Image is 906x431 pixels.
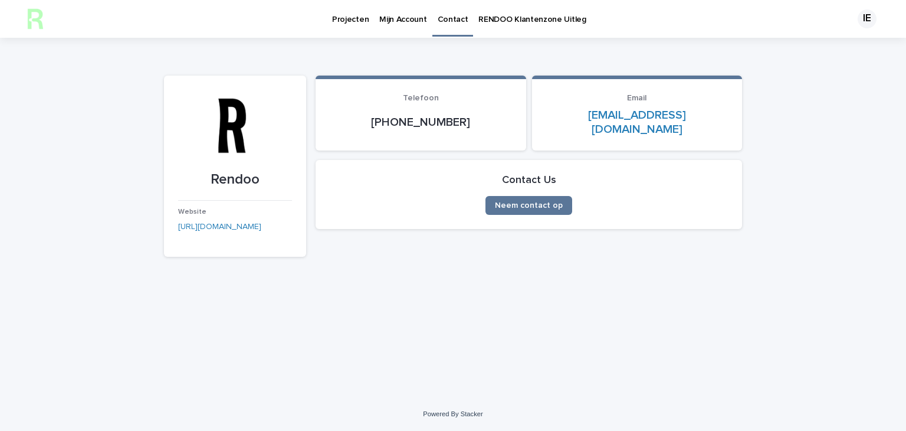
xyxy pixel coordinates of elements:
[178,223,261,231] a: [URL][DOMAIN_NAME]
[24,7,47,31] img: h2KIERbZRTK6FourSpbg
[502,174,556,187] h2: Contact Us
[423,410,482,417] a: Powered By Stacker
[485,196,572,215] a: Neem contact op
[178,208,206,215] span: Website
[178,171,292,188] p: Rendoo
[403,94,439,102] span: Telefoon
[495,201,563,210] span: Neem contact op
[371,116,470,128] a: [PHONE_NUMBER]
[858,9,877,28] div: IE
[627,94,646,102] span: Email
[588,109,686,135] a: [EMAIL_ADDRESS][DOMAIN_NAME]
